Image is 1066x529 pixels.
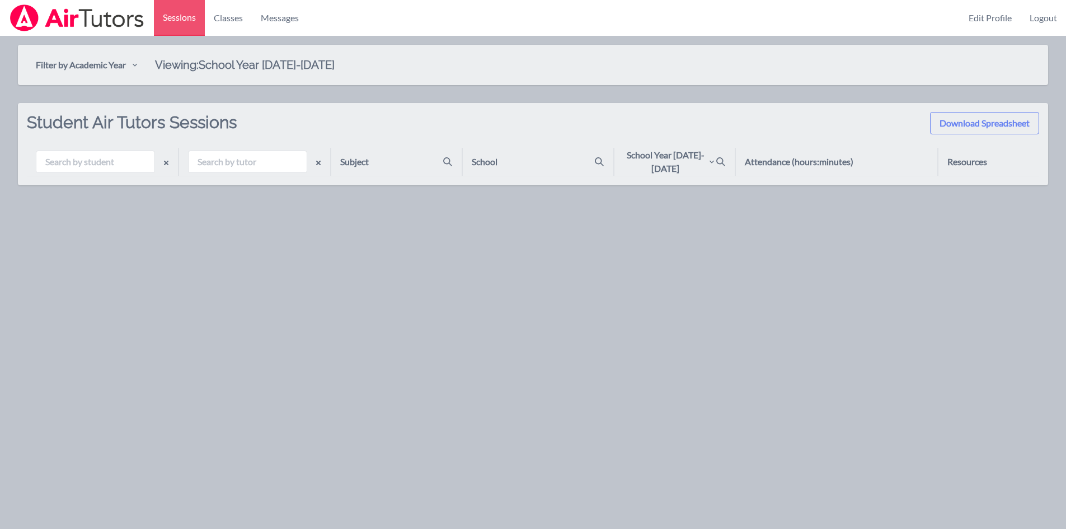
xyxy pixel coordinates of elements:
[36,151,155,173] input: Search by student
[188,151,307,173] input: Search by tutor
[947,155,987,168] div: Resources
[27,112,237,148] h2: Student Air Tutors Sessions
[27,54,146,76] button: Filter by Academic Year
[623,148,716,175] div: School Year [DATE]-[DATE]
[155,58,335,72] h2: Viewing: School Year [DATE]-[DATE]
[745,155,853,168] div: Attendance (hours:minutes)
[930,112,1039,134] button: Download Spreadsheet
[9,4,145,31] img: Airtutors Logo
[472,155,497,168] div: School
[261,11,299,25] span: Messages
[340,155,369,168] div: Subject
